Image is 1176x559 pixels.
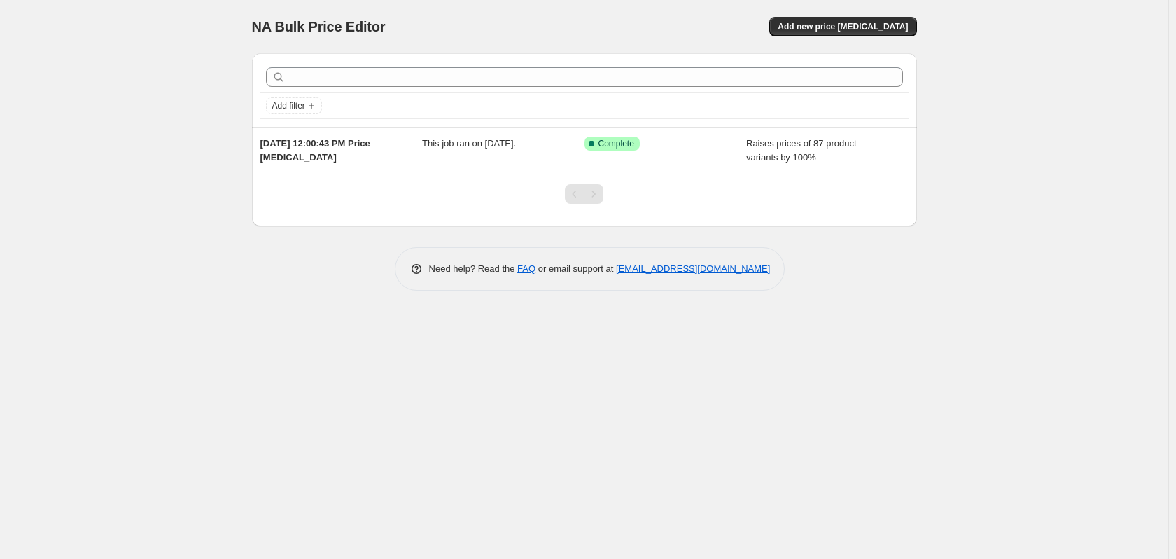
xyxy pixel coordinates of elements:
[778,21,908,32] span: Add new price [MEDICAL_DATA]
[260,138,370,163] span: [DATE] 12:00:43 PM Price [MEDICAL_DATA]
[769,17,916,36] button: Add new price [MEDICAL_DATA]
[272,100,305,111] span: Add filter
[598,138,634,149] span: Complete
[266,97,322,114] button: Add filter
[422,138,516,149] span: This job ran on [DATE].
[535,263,616,274] span: or email support at
[746,138,857,163] span: Raises prices of 87 product variants by 100%
[252,19,386,34] span: NA Bulk Price Editor
[517,263,535,274] a: FAQ
[616,263,770,274] a: [EMAIL_ADDRESS][DOMAIN_NAME]
[429,263,518,274] span: Need help? Read the
[565,184,603,204] nav: Pagination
